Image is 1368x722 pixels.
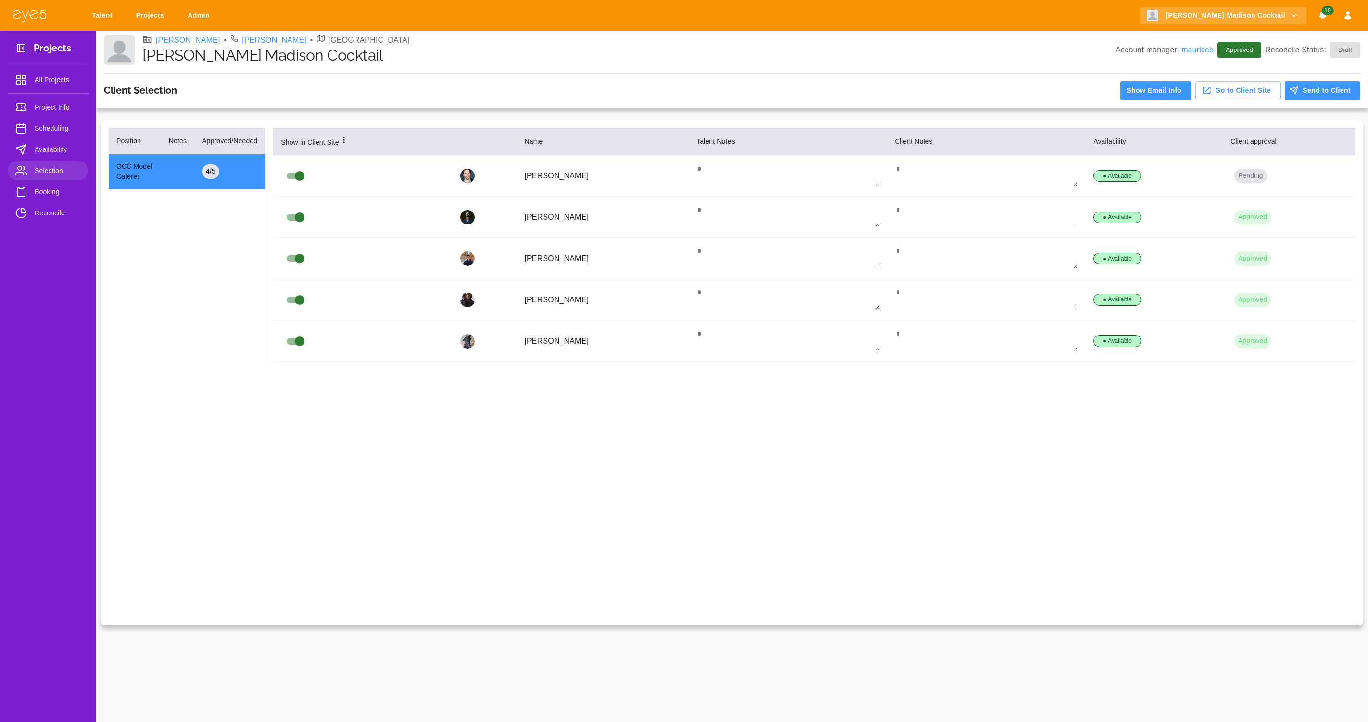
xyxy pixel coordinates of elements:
img: Client logo [1147,10,1158,21]
a: Project Info [8,98,88,117]
th: Show in Client Site [273,128,452,156]
span: Approved [1220,45,1259,55]
a: Selection [8,161,88,180]
p: Reconcile Status: [1265,42,1360,58]
span: All Projects [35,74,80,86]
div: ● Available [1093,253,1141,265]
td: OCC Model Caterer [109,154,161,190]
th: Position [109,128,161,154]
img: eye5 [12,9,47,23]
p: [PERSON_NAME] [524,294,681,306]
a: All Projects [8,70,88,89]
p: Account manager: [1115,44,1214,56]
a: [PERSON_NAME] [242,35,306,46]
a: Availability [8,140,88,159]
button: Notifications [1314,7,1331,25]
h3: Projects [34,42,71,57]
h1: [PERSON_NAME] Madison Cocktail [142,46,1115,64]
p: [PERSON_NAME] [524,212,681,223]
button: Pending [1234,169,1267,183]
span: Booking [35,186,80,198]
span: Project Info [35,101,80,113]
li: • [310,35,313,46]
span: Scheduling [35,123,80,134]
a: Admin [181,7,219,25]
th: Client approval [1223,128,1355,156]
img: profile_picture [460,334,475,349]
a: Reconcile [8,203,88,223]
th: Notes [161,128,194,154]
img: profile_picture [460,293,475,307]
th: Approved/Needed [194,128,265,154]
a: [PERSON_NAME] [156,35,220,46]
div: ● Available [1093,294,1141,306]
button: Approved [1234,251,1271,266]
p: [PERSON_NAME] [524,170,681,182]
span: Availability [35,144,80,155]
a: Talent [86,7,122,25]
p: [PERSON_NAME] [524,336,681,347]
button: [PERSON_NAME] Madison Cocktail [1140,7,1306,25]
h3: Client Selection [104,85,177,96]
img: profile_picture [460,251,475,266]
button: Go to Client Site [1195,81,1281,100]
li: • [224,35,227,46]
th: Talent Notes [689,128,887,156]
button: Send to Client [1285,81,1360,100]
p: [GEOGRAPHIC_DATA] [329,35,410,46]
button: Approved [1234,210,1271,224]
span: Selection [35,165,80,176]
th: Name [517,128,689,156]
img: Client logo [104,35,135,65]
a: Scheduling [8,119,88,138]
a: Projects [130,7,174,25]
a: mauriceb [1181,46,1214,54]
p: [PERSON_NAME] [524,253,681,264]
span: 10 [1321,6,1333,15]
th: Availability [1086,128,1223,156]
img: profile_picture [460,210,475,224]
img: profile_picture [460,169,475,183]
a: Booking [8,182,88,201]
div: ● Available [1093,335,1141,347]
div: 4 / 5 [202,164,219,179]
span: Reconcile [35,207,80,219]
span: Draft [1332,45,1358,55]
button: Approved [1234,334,1271,349]
div: ● Available [1093,212,1141,224]
button: Approved [1234,293,1271,307]
th: Client Notes [887,128,1086,156]
div: ● Available [1093,170,1141,182]
button: Show Email Info [1120,81,1191,100]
